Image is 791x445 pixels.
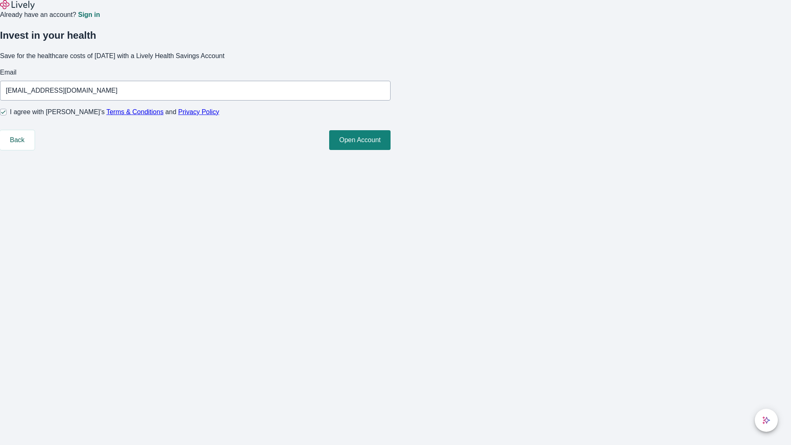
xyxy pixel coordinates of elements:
a: Terms & Conditions [106,108,164,115]
a: Sign in [78,12,100,18]
a: Privacy Policy [178,108,220,115]
svg: Lively AI Assistant [762,416,770,424]
span: I agree with [PERSON_NAME]’s and [10,107,219,117]
button: Open Account [329,130,391,150]
button: chat [755,409,778,432]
